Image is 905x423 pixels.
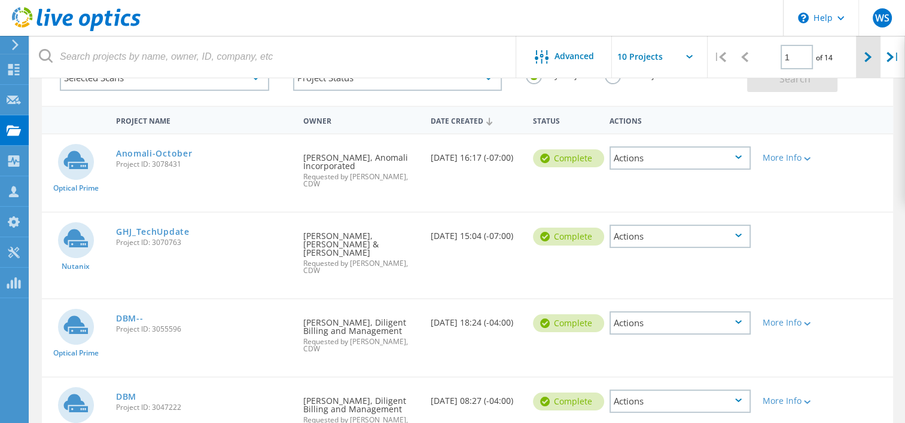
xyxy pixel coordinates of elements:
div: Actions [610,311,751,335]
a: Live Optics Dashboard [12,25,141,33]
span: Project ID: 3070763 [116,239,291,246]
div: [PERSON_NAME], Anomali Incorporated [297,134,425,200]
div: | [880,36,905,78]
div: [DATE] 15:04 (-07:00) [425,213,527,252]
div: Complete [533,228,604,246]
div: Complete [533,393,604,410]
div: Actions [610,146,751,170]
div: Owner [297,109,425,131]
span: Project ID: 3047222 [116,404,291,411]
a: Anomali-October [116,149,193,158]
div: [DATE] 18:24 (-04:00) [425,299,527,339]
div: Date Created [425,109,527,131]
span: Project ID: 3055596 [116,326,291,333]
div: Complete [533,149,604,167]
span: Nutanix [62,263,90,270]
span: Optical Prime [53,350,99,357]
div: More Info [763,318,819,327]
span: Project ID: 3078431 [116,161,291,168]
div: Complete [533,314,604,332]
span: Requested by [PERSON_NAME], CDW [303,338,419,352]
span: of 14 [816,53,833,63]
div: [PERSON_NAME], [PERSON_NAME] & [PERSON_NAME] [297,213,425,286]
div: More Info [763,154,819,162]
span: Requested by [PERSON_NAME], CDW [303,260,419,274]
div: Status [527,109,604,131]
div: | [708,36,732,78]
div: [PERSON_NAME], Diligent Billing and Management [297,299,425,364]
a: GHJ_TechUpdate [116,228,190,236]
span: Optical Prime [53,185,99,192]
svg: \n [798,13,809,23]
div: [DATE] 08:27 (-04:00) [425,378,527,417]
div: Actions [610,225,751,248]
span: WS [874,13,889,23]
div: Actions [604,109,757,131]
div: [DATE] 16:17 (-07:00) [425,134,527,174]
a: DBM-- [116,314,144,323]
a: DBM [116,393,136,401]
span: Advanced [554,52,594,60]
div: More Info [763,397,819,405]
div: Actions [610,390,751,413]
div: Project Name [110,109,297,131]
input: Search projects by name, owner, ID, company, etc [30,36,517,78]
span: Requested by [PERSON_NAME], CDW [303,173,419,188]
